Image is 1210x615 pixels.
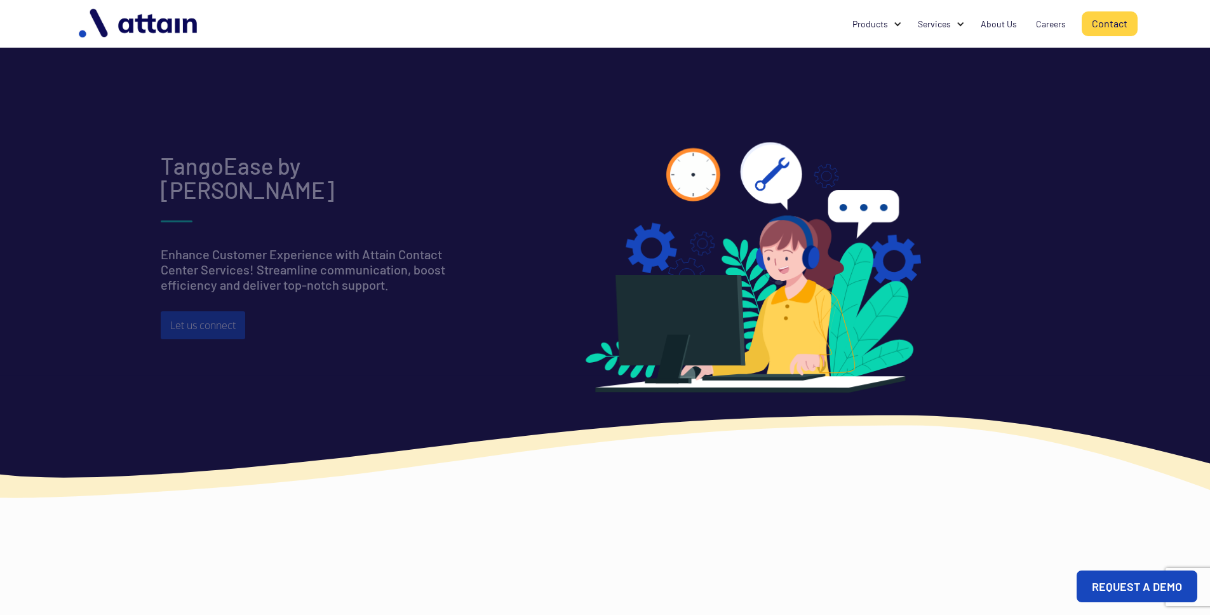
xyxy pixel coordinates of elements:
[1077,571,1197,602] a: REQUEST A DEMO
[1082,11,1138,36] a: Contact
[1036,18,1066,30] div: Careers
[161,153,457,201] h2: TangoEase by [PERSON_NAME]
[161,246,457,292] p: Enhance Customer Experience with Attain Contact Center Services! Streamline communication, boost ...
[971,12,1026,36] a: About Us
[981,18,1017,30] div: About Us
[72,4,206,44] img: logo
[852,18,888,30] div: Products
[1026,12,1075,36] a: Careers
[161,311,245,339] a: Let us connect
[908,12,971,36] div: Services
[918,18,951,30] div: Services
[843,12,908,36] div: Products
